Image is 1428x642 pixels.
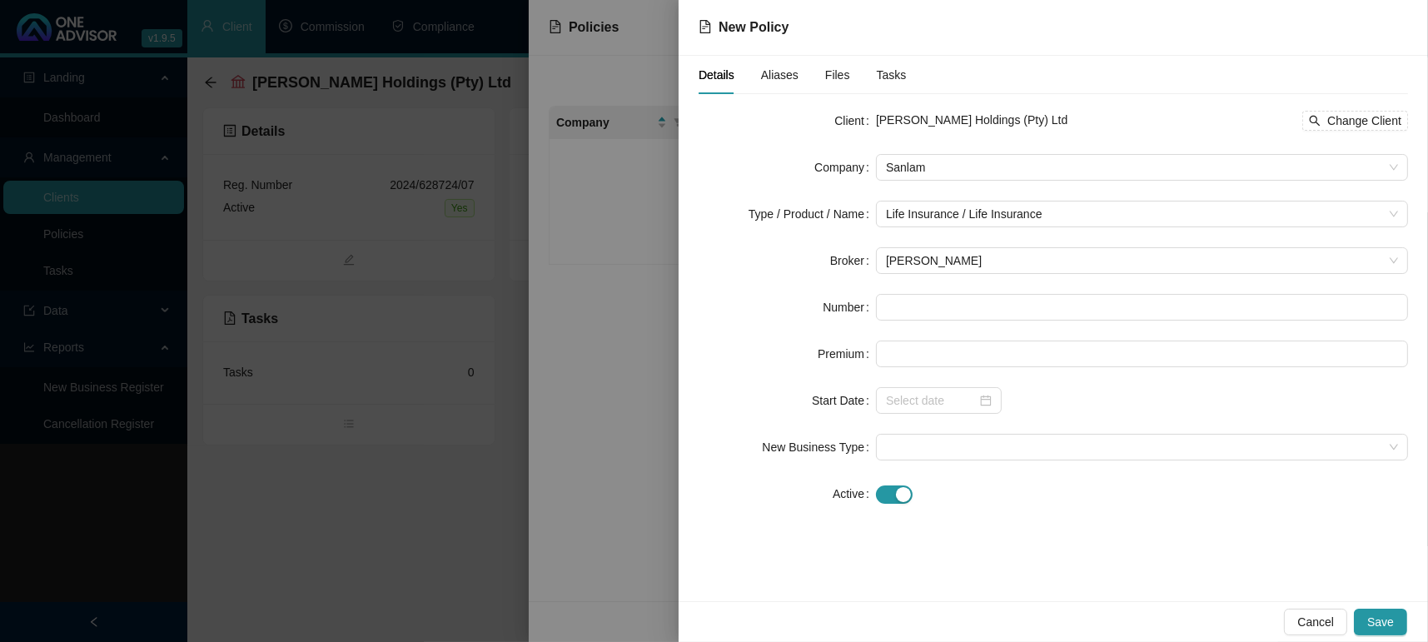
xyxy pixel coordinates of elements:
label: Active [833,480,876,507]
span: New Policy [719,20,789,34]
button: Change Client [1302,111,1408,131]
button: Cancel [1284,609,1347,635]
label: Premium [818,341,876,367]
span: Aliases [761,69,799,81]
button: Save [1354,609,1407,635]
span: Life Insurance / Life Insurance [886,202,1398,226]
span: close-circle [1389,209,1399,219]
input: Select date [886,391,977,410]
label: Number [823,294,876,321]
span: Sanlam [886,155,1398,180]
label: New Business Type [762,434,876,460]
span: Details [699,69,734,81]
span: Save [1367,613,1394,631]
label: Broker [830,247,876,274]
label: Company [814,154,876,181]
span: file-text [699,20,712,33]
span: search [1309,115,1321,127]
label: Start Date [812,387,876,414]
span: Files [825,69,850,81]
span: Tasks [877,69,907,81]
label: Type / Product / Name [749,201,876,227]
span: Change Client [1327,112,1401,130]
span: [PERSON_NAME] Holdings (Pty) Ltd [876,113,1067,127]
span: Wesley Bowman [886,248,1398,273]
span: Cancel [1297,613,1334,631]
label: Client [834,107,876,134]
